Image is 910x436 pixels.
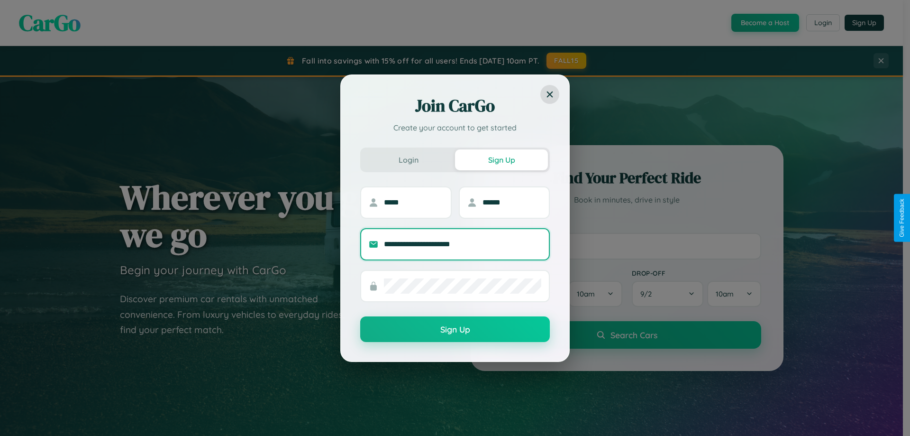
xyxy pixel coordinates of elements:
h2: Join CarGo [360,94,550,117]
button: Login [362,149,455,170]
button: Sign Up [455,149,548,170]
button: Sign Up [360,316,550,342]
div: Give Feedback [899,199,905,237]
p: Create your account to get started [360,122,550,133]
